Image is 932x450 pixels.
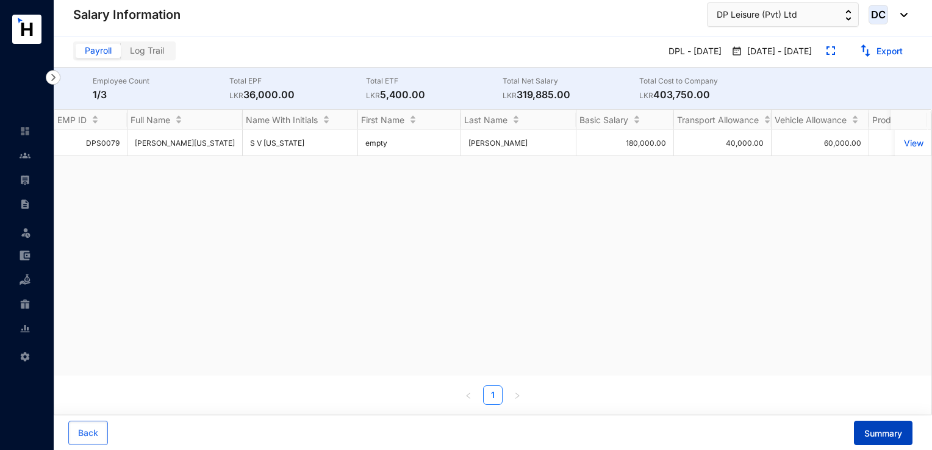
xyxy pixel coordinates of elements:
[20,150,30,161] img: people-unselected.118708e94b43a90eceab.svg
[57,115,87,125] span: EMP ID
[358,110,461,130] th: First Name
[20,274,30,285] img: loan-unselected.d74d20a04637f2d15ab5.svg
[772,130,869,156] td: 60,000.00
[20,351,30,362] img: settings-unselected.1febfda315e6e19643a1.svg
[46,70,60,85] img: nav-icon-right.af6afadce00d159da59955279c43614e.svg
[772,110,869,130] th: Vehicle Allowance
[503,90,517,102] p: LKR
[876,46,903,56] a: Export
[229,87,366,102] p: 36,000.00
[85,45,112,55] span: Payroll
[459,385,478,405] button: left
[20,250,30,261] img: expense-unselected.2edcf0507c847f3e9e96.svg
[93,87,229,102] p: 1/3
[503,87,639,102] p: 319,885.00
[465,392,472,399] span: left
[576,130,674,156] td: 180,000.00
[674,110,772,130] th: Transport Allowance
[483,385,503,405] li: 1
[731,45,742,57] img: payroll-calender.2a2848c9e82147e90922403bdc96c587.svg
[707,2,859,27] button: DP Leisure (Pvt) Ltd
[864,427,902,440] span: Summary
[135,138,235,148] span: [PERSON_NAME][US_STATE]
[10,243,39,268] li: Expenses
[361,115,404,125] span: First Name
[503,75,639,87] p: Total Net Salary
[464,115,507,125] span: Last Name
[639,87,776,102] p: 403,750.00
[20,226,32,238] img: leave-unselected.2934df6273408c3f84d9.svg
[10,316,39,341] li: Reports
[229,90,243,102] p: LKR
[461,110,576,130] th: Last Name
[20,126,30,137] img: home-unselected.a29eae3204392db15eaf.svg
[10,268,39,292] li: Loan
[131,115,170,125] span: Full Name
[93,75,229,87] p: Employee Count
[639,75,776,87] p: Total Cost to Company
[894,13,908,17] img: dropdown-black.8e83cc76930a90b1a4fdb6d089b7bf3a.svg
[10,119,39,143] li: Home
[10,292,39,316] li: Gratuity
[844,428,912,438] a: Summary
[514,392,521,399] span: right
[859,45,872,57] img: export.331d0dd4d426c9acf19646af862b8729.svg
[10,168,39,192] li: Payroll
[459,385,478,405] li: Previous Page
[717,8,797,21] span: DP Leisure (Pvt) Ltd
[677,115,759,125] span: Transport Allowance
[243,130,358,156] td: S V [US_STATE]
[674,130,772,156] td: 40,000.00
[579,115,628,125] span: Basic Salary
[20,199,30,210] img: contract-unselected.99e2b2107c0a7dd48938.svg
[366,90,380,102] p: LKR
[826,46,835,55] img: expand.44ba77930b780aef2317a7ddddf64422.svg
[54,130,127,156] td: DPS0079
[246,115,318,125] span: Name With Initials
[461,130,576,156] td: [PERSON_NAME]
[576,110,674,130] th: Basic Salary
[507,385,527,405] li: Next Page
[20,323,30,334] img: report-unselected.e6a6b4230fc7da01f883.svg
[358,130,461,156] td: empty
[366,75,503,87] p: Total ETF
[10,192,39,216] li: Contracts
[659,41,726,62] p: DPL - [DATE]
[73,6,181,23] p: Salary Information
[78,427,98,439] span: Back
[742,45,812,59] p: [DATE] - [DATE]
[243,110,358,130] th: Name With Initials
[366,87,503,102] p: 5,400.00
[10,143,39,168] li: Contacts
[854,421,912,445] button: Summary
[639,90,653,102] p: LKR
[229,75,366,87] p: Total EPF
[484,386,502,404] a: 1
[850,41,912,61] button: Export
[130,45,164,55] span: Log Trail
[845,10,851,21] img: up-down-arrow.74152d26bf9780fbf563ca9c90304185.svg
[775,115,847,125] span: Vehicle Allowance
[20,174,30,185] img: payroll-unselected.b590312f920e76f0c668.svg
[54,110,127,130] th: EMP ID
[507,385,527,405] button: right
[68,421,108,445] button: Back
[871,10,886,20] span: DC
[20,299,30,310] img: gratuity-unselected.a8c340787eea3cf492d7.svg
[127,110,243,130] th: Full Name
[902,138,923,148] a: View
